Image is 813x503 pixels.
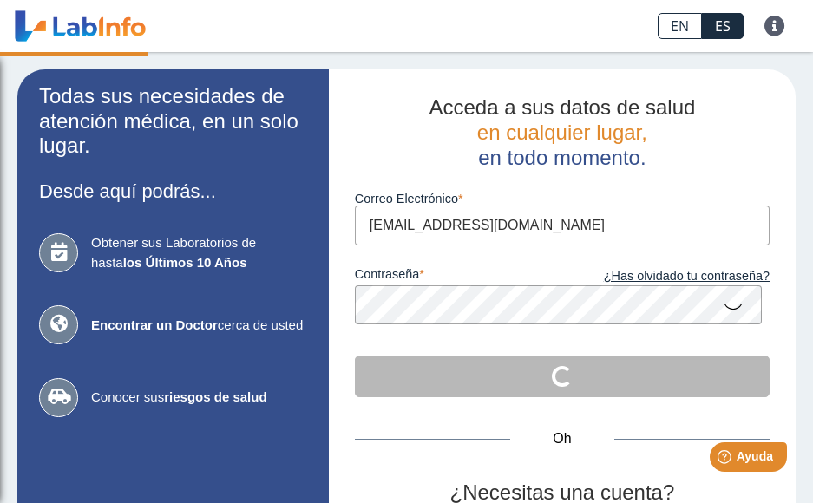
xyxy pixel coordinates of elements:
font: EN [671,16,689,36]
font: Correo Electrónico [355,192,458,206]
font: Oh [553,431,571,446]
font: contraseña [355,267,419,281]
iframe: Lanzador de widgets de ayuda [659,435,794,484]
font: Acceda a sus datos de salud [429,95,695,119]
a: ¿Has olvidado tu contraseña? [562,267,770,286]
font: riesgos de salud [164,389,266,404]
font: Conocer sus [91,389,164,404]
font: ES [715,16,731,36]
font: Desde aquí podrás... [39,180,216,202]
font: Encontrar un Doctor [91,317,218,332]
font: los Últimos 10 Años [123,255,247,270]
font: cerca de usted [218,317,303,332]
font: Todas sus necesidades de atención médica, en un solo lugar. [39,84,298,158]
font: ¿Has olvidado tu contraseña? [604,269,770,283]
font: Obtener sus Laboratorios de hasta [91,235,256,270]
font: en cualquier lugar, [477,121,647,144]
font: en todo momento. [478,146,646,169]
